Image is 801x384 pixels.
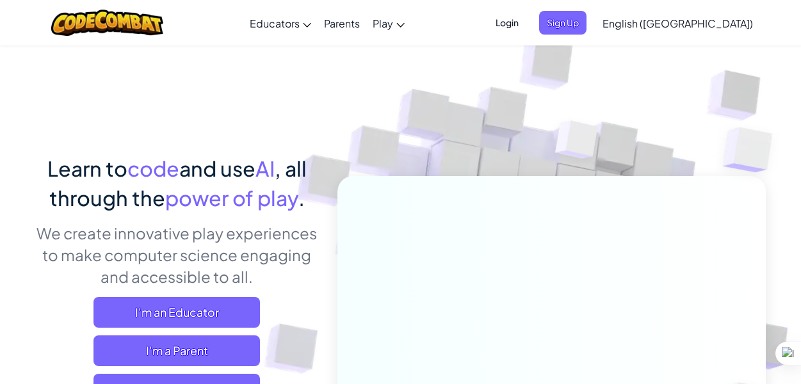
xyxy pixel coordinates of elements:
[531,95,623,191] img: Overlap cubes
[373,17,393,30] span: Play
[127,156,179,181] span: code
[93,335,260,366] a: I'm a Parent
[596,6,759,40] a: English ([GEOGRAPHIC_DATA])
[255,156,275,181] span: AI
[366,6,411,40] a: Play
[36,222,318,287] p: We create innovative play experiences to make computer science engaging and accessible to all.
[165,185,298,211] span: power of play
[298,185,305,211] span: .
[250,17,300,30] span: Educators
[51,10,163,36] img: CodeCombat logo
[47,156,127,181] span: Learn to
[243,6,318,40] a: Educators
[179,156,255,181] span: and use
[93,297,260,328] a: I'm an Educator
[603,17,753,30] span: English ([GEOGRAPHIC_DATA])
[318,6,366,40] a: Parents
[488,11,526,35] button: Login
[539,11,587,35] button: Sign Up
